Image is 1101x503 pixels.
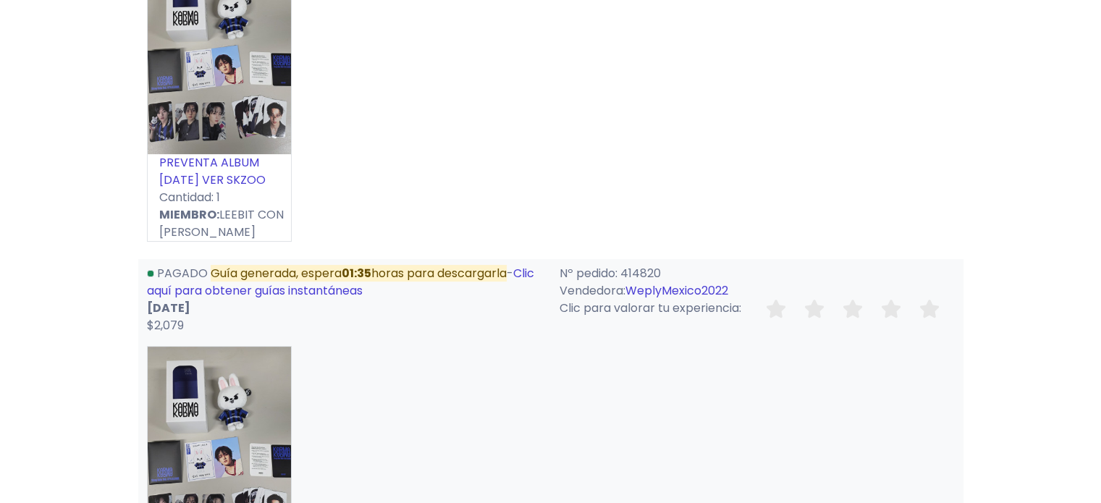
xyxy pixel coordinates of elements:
p: Cantidad: 1 [148,189,291,206]
p: LEEBIT CON [PERSON_NAME] [148,206,291,241]
span: $2,079 [147,317,184,334]
span: Guía generada, espera horas para descargarla [211,265,507,282]
div: - [138,265,551,334]
p: Vendedora: [560,282,955,300]
span: Pagado [157,265,208,282]
a: PREVENTA ALBUM [DATE] VER SKZOO [159,154,266,188]
span: Clic para valorar tu experiencia: [560,300,741,316]
p: [DATE] [147,300,542,317]
p: Nº pedido: 414820 [560,265,955,282]
strong: MIEMBRO: [159,206,219,223]
a: WeplyMexico2022 [625,282,728,299]
b: 01:35 [342,265,371,282]
a: Clic aquí para obtener guías instantáneas [147,265,534,299]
